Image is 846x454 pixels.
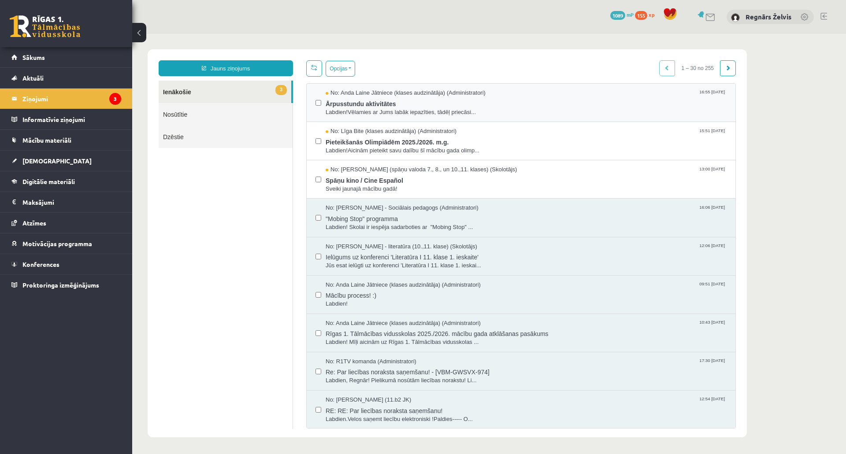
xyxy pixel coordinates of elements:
a: No: R1TV komanda (Administratori) 17:30 [DATE] Re: Par liecības noraksta saņemšanu! - [VBM-GWSVX-... [193,324,594,351]
span: 13:00 [DATE] [565,132,594,138]
span: Motivācijas programma [22,240,92,247]
span: xp [649,11,654,18]
img: Regnārs Želvis [731,13,740,22]
span: Ārpusstundu aktivitātes [193,63,594,74]
span: Labdien!Aicinām pieteikt savu dalību šī mācību gada olimp... [193,113,594,121]
a: Proktoringa izmēģinājums [11,275,121,295]
legend: Informatīvie ziņojumi [22,109,121,129]
span: Mācību materiāli [22,136,71,144]
a: [DEMOGRAPHIC_DATA] [11,151,121,171]
a: 1089 mP [610,11,634,18]
span: 09:51 [DATE] [565,247,594,254]
span: Labdien!Vēlamies ar Jums labāk iepazīties, tādēļ priecāsi... [193,74,594,83]
a: Dzēstie [26,92,160,114]
a: Rīgas 1. Tālmācības vidusskola [10,15,80,37]
span: No: R1TV komanda (Administratori) [193,324,284,332]
a: Maksājumi [11,192,121,212]
a: No: Anda Laine Jātniece (klases audzinātāja) (Administratori) 09:51 [DATE] Mācību process! :) Lab... [193,247,594,274]
span: No: [PERSON_NAME] - Sociālais pedagogs (Administratori) [193,170,346,178]
span: 16:06 [DATE] [565,170,594,177]
span: 17:30 [DATE] [565,324,594,330]
span: No: Anda Laine Jātniece (klases audzinātāja) (Administratori) [193,285,349,294]
span: [DEMOGRAPHIC_DATA] [22,157,92,165]
span: 10:43 [DATE] [565,285,594,292]
a: Konferences [11,254,121,274]
span: mP [627,11,634,18]
span: Sākums [22,53,45,61]
a: No: Līga Bite (klases audzinātāja) (Administratori) 15:51 [DATE] Pieteikšanās Olimpiādēm 2025./20... [193,93,594,121]
legend: Maksājumi [22,192,121,212]
i: 3 [109,93,121,105]
a: Sākums [11,47,121,67]
span: Labdien.Velos saņemt liecību elektroniski !Paldies----- O... [193,381,594,390]
span: Proktoringa izmēģinājums [22,281,99,289]
span: Digitālie materiāli [22,177,75,185]
span: Ielūgums uz konferenci 'Literatūra I 11. klase 1. ieskaite' [193,217,594,228]
span: 1089 [610,11,625,20]
span: 155 [635,11,647,20]
span: No: [PERSON_NAME] (11.b2 JK) [193,362,279,370]
span: Labdien! Skolai ir iespēja sadarboties ar "Mobing Stop" ... [193,189,594,198]
a: No: [PERSON_NAME] (11.b2 JK) 12:54 [DATE] RE: RE: Par liecības noraksta saņemšanu! Labdien.Velos ... [193,362,594,389]
span: Aktuāli [22,74,44,82]
span: Labdien! [193,266,594,274]
span: 1 – 30 no 255 [543,26,588,42]
a: Digitālie materiāli [11,171,121,192]
a: No: [PERSON_NAME] (spāņu valoda 7., 8., un 10.,11. klases) (Skolotājs) 13:00 [DATE] Spāņu kino / ... [193,132,594,159]
a: Aktuāli [11,68,121,88]
span: No: [PERSON_NAME] - literatūra (10.,11. klase) (Skolotājs) [193,209,345,217]
a: No: [PERSON_NAME] - Sociālais pedagogs (Administratori) 16:06 [DATE] "Mobing Stop" programma Labd... [193,170,594,197]
span: Jūs esat ielūgti uz konferenci 'Literatūra I 11. klase 1. ieskai... [193,228,594,236]
a: No: Anda Laine Jātniece (klases audzinātāja) (Administratori) 16:55 [DATE] Ārpusstundu aktivitāte... [193,55,594,82]
span: No: Anda Laine Jātniece (klases audzinātāja) (Administratori) [193,55,353,63]
legend: Ziņojumi [22,89,121,109]
a: Atzīmes [11,213,121,233]
span: Re: Par liecības noraksta saņemšanu! - [VBM-GWSVX-974] [193,332,594,343]
a: Nosūtītie [26,69,160,92]
a: No: Anda Laine Jātniece (klases audzinātāja) (Administratori) 10:43 [DATE] Rīgas 1. Tālmācības vi... [193,285,594,313]
span: Konferences [22,260,59,268]
span: 3 [143,51,155,61]
span: Labdien, Regnār! Pielikumā nosūtām liecības norakstu! Li... [193,343,594,351]
span: Pieteikšanās Olimpiādēm 2025./2026. m.g. [193,102,594,113]
span: 12:06 [DATE] [565,209,594,215]
a: Regnārs Želvis [746,12,791,21]
span: No: Līga Bite (klases audzinātāja) (Administratori) [193,93,324,102]
span: 12:54 [DATE] [565,362,594,369]
a: 3Ienākošie [26,47,159,69]
span: No: Anda Laine Jātniece (klases audzinātāja) (Administratori) [193,247,349,255]
span: Labdien! Mīļi aicinām uz Rīgas 1. Tālmācības vidusskolas ... [193,304,594,313]
a: Ziņojumi3 [11,89,121,109]
span: "Mobing Stop" programma [193,178,594,189]
span: No: [PERSON_NAME] (spāņu valoda 7., 8., un 10.,11. klases) (Skolotājs) [193,132,385,140]
span: Rīgas 1. Tālmācības vidusskolas 2025./2026. mācību gada atklāšanas pasākums [193,293,594,304]
a: Mācību materiāli [11,130,121,150]
span: Mācību process! :) [193,255,594,266]
a: No: [PERSON_NAME] - literatūra (10.,11. klase) (Skolotājs) 12:06 [DATE] Ielūgums uz konferenci 'L... [193,209,594,236]
a: 155 xp [635,11,659,18]
span: Spāņu kino / Cine Español [193,140,594,151]
span: RE: RE: Par liecības noraksta saņemšanu! [193,370,594,381]
a: Informatīvie ziņojumi [11,109,121,129]
span: 15:51 [DATE] [565,93,594,100]
span: Sveiki jaunajā mācību gadā! [193,151,594,159]
span: 16:55 [DATE] [565,55,594,62]
span: Atzīmes [22,219,46,227]
a: Jauns ziņojums [26,26,161,42]
button: Opcijas [193,27,223,43]
a: Motivācijas programma [11,233,121,254]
